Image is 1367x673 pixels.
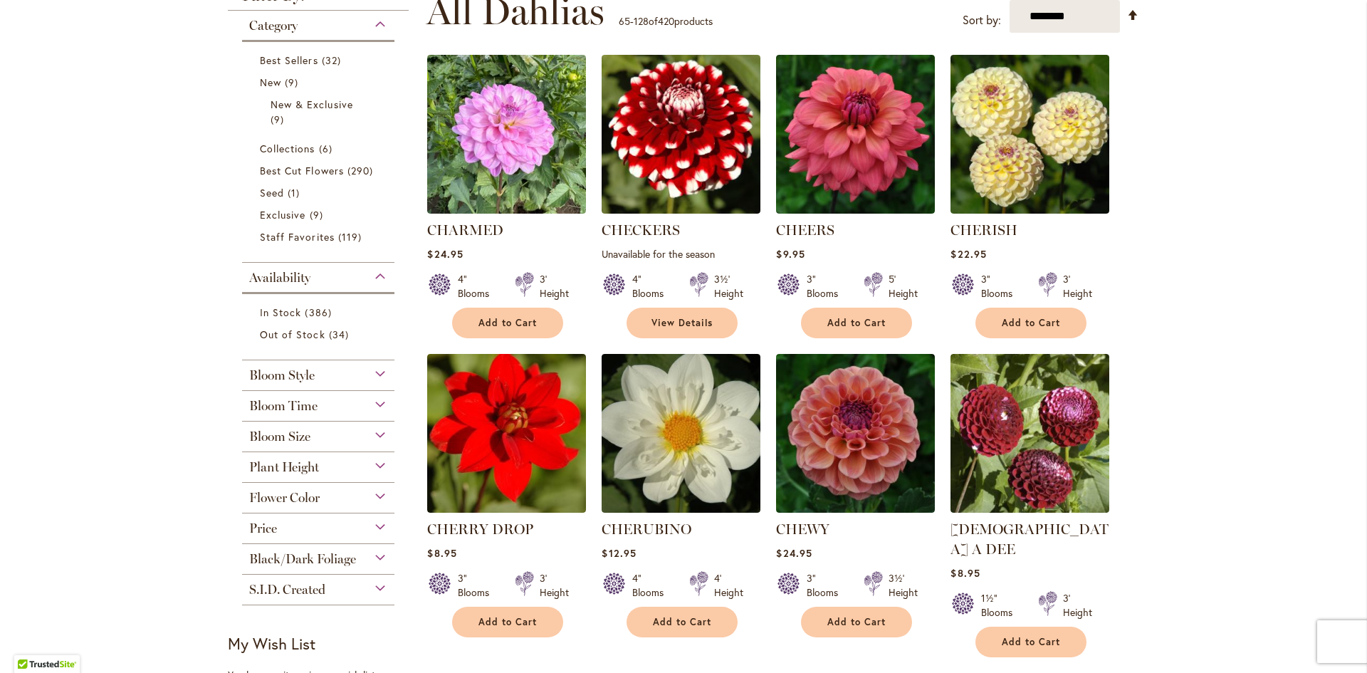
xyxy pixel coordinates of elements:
[458,272,498,301] div: 4" Blooms
[249,551,356,567] span: Black/Dark Foliage
[950,247,986,261] span: $22.95
[427,247,463,261] span: $24.95
[260,163,380,178] a: Best Cut Flowers
[260,207,380,222] a: Exclusive
[807,571,847,600] div: 3" Blooms
[627,308,738,338] a: View Details
[249,582,325,598] span: S.I.D. Created
[950,221,1017,239] a: CHERISH
[260,164,344,177] span: Best Cut Flowers
[981,591,1021,620] div: 1½" Blooms
[632,571,672,600] div: 4" Blooms
[260,230,335,244] span: Staff Favorites
[427,203,586,216] a: CHARMED
[249,270,310,286] span: Availability
[889,571,918,600] div: 3½' Height
[602,354,760,513] img: CHERUBINO
[776,55,935,214] img: CHEERS
[602,502,760,516] a: CHERUBINO
[288,185,303,200] span: 1
[602,221,680,239] a: CHECKERS
[249,490,320,506] span: Flower Color
[11,622,51,662] iframe: Launch Accessibility Center
[452,607,563,637] button: Add to Cart
[260,208,305,221] span: Exclusive
[249,521,277,536] span: Price
[776,502,935,516] a: CHEWY
[776,221,834,239] a: CHEERS
[963,7,1001,33] label: Sort by:
[540,272,569,301] div: 3' Height
[653,616,711,628] span: Add to Cart
[260,142,315,155] span: Collections
[305,305,335,320] span: 386
[260,306,301,319] span: In Stock
[427,521,533,538] a: CHERRY DROP
[260,328,325,341] span: Out of Stock
[658,14,674,28] span: 420
[602,55,760,214] img: CHECKERS
[827,616,886,628] span: Add to Cart
[801,607,912,637] button: Add to Cart
[602,521,691,538] a: CHERUBINO
[807,272,847,301] div: 3" Blooms
[714,272,743,301] div: 3½' Height
[260,141,380,156] a: Collections
[714,571,743,600] div: 4' Height
[776,521,829,538] a: CHEWY
[249,398,318,414] span: Bloom Time
[1002,317,1060,329] span: Add to Cart
[1063,272,1092,301] div: 3' Height
[249,18,298,33] span: Category
[776,247,805,261] span: $9.95
[950,354,1109,513] img: CHICK A DEE
[427,354,586,513] img: CHERRY DROP
[338,229,365,244] span: 119
[602,247,760,261] p: Unavailable for the season
[260,186,284,199] span: Seed
[319,141,336,156] span: 6
[452,308,563,338] button: Add to Cart
[776,203,935,216] a: CHEERS
[619,10,713,33] p: - of products
[427,502,586,516] a: CHERRY DROP
[249,429,310,444] span: Bloom Size
[427,221,503,239] a: CHARMED
[776,546,812,560] span: $24.95
[950,203,1109,216] a: CHERISH
[260,305,380,320] a: In Stock 386
[602,546,636,560] span: $12.95
[478,616,537,628] span: Add to Cart
[458,571,498,600] div: 3" Blooms
[634,14,649,28] span: 128
[260,185,380,200] a: Seed
[981,272,1021,301] div: 3" Blooms
[228,633,315,654] strong: My Wish List
[950,502,1109,516] a: CHICK A DEE
[249,367,315,383] span: Bloom Style
[889,272,918,301] div: 5' Height
[260,53,318,67] span: Best Sellers
[260,327,380,342] a: Out of Stock 34
[260,53,380,68] a: Best Sellers
[347,163,377,178] span: 290
[322,53,345,68] span: 32
[619,14,630,28] span: 65
[310,207,327,222] span: 9
[260,229,380,244] a: Staff Favorites
[540,571,569,600] div: 3' Height
[602,203,760,216] a: CHECKERS
[651,317,713,329] span: View Details
[478,317,537,329] span: Add to Cart
[329,327,352,342] span: 34
[260,75,281,89] span: New
[427,55,586,214] img: CHARMED
[801,308,912,338] button: Add to Cart
[271,112,288,127] span: 9
[285,75,302,90] span: 9
[632,272,672,301] div: 4" Blooms
[427,546,456,560] span: $8.95
[627,607,738,637] button: Add to Cart
[950,521,1109,558] a: [DEMOGRAPHIC_DATA] A DEE
[260,75,380,90] a: New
